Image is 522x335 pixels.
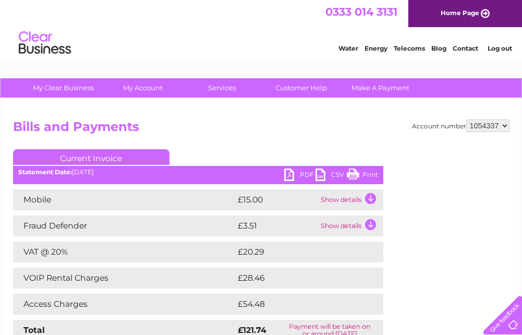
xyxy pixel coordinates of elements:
td: £15.00 [235,189,318,210]
div: Account number [412,119,509,132]
a: Make A Payment [337,78,423,98]
a: Print [347,169,378,184]
td: £28.46 [235,268,363,289]
img: logo.png [18,27,71,59]
strong: £121.74 [238,325,266,335]
div: [DATE] [13,169,383,176]
td: Show details [318,216,383,236]
a: Customer Help [258,78,344,98]
a: Current Invoice [13,149,169,165]
td: Show details [318,189,383,210]
a: CSV [315,169,347,184]
strong: Total [23,325,45,335]
td: Mobile [13,189,235,210]
td: Fraud Defender [13,216,235,236]
td: VOIP Rental Charges [13,268,235,289]
td: VAT @ 20% [13,242,235,262]
a: Services [179,78,265,98]
div: Clear Business is a trading name of Verastar Limited (registered in [GEOGRAPHIC_DATA] No. 3667643... [15,6,508,51]
td: £54.48 [235,294,363,315]
a: Log out [488,44,512,52]
a: Contact [453,44,478,52]
a: My Clear Business [20,78,106,98]
a: Energy [365,44,387,52]
a: Blog [431,44,446,52]
a: Telecoms [394,44,425,52]
a: Water [338,44,358,52]
a: 0333 014 3131 [325,5,397,18]
b: Statement Date: [18,168,72,176]
td: Access Charges [13,294,235,315]
td: £20.29 [235,242,362,262]
h2: Bills and Payments [13,119,509,139]
td: £3.51 [235,216,318,236]
a: My Account [100,78,186,98]
a: PDF [284,169,315,184]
